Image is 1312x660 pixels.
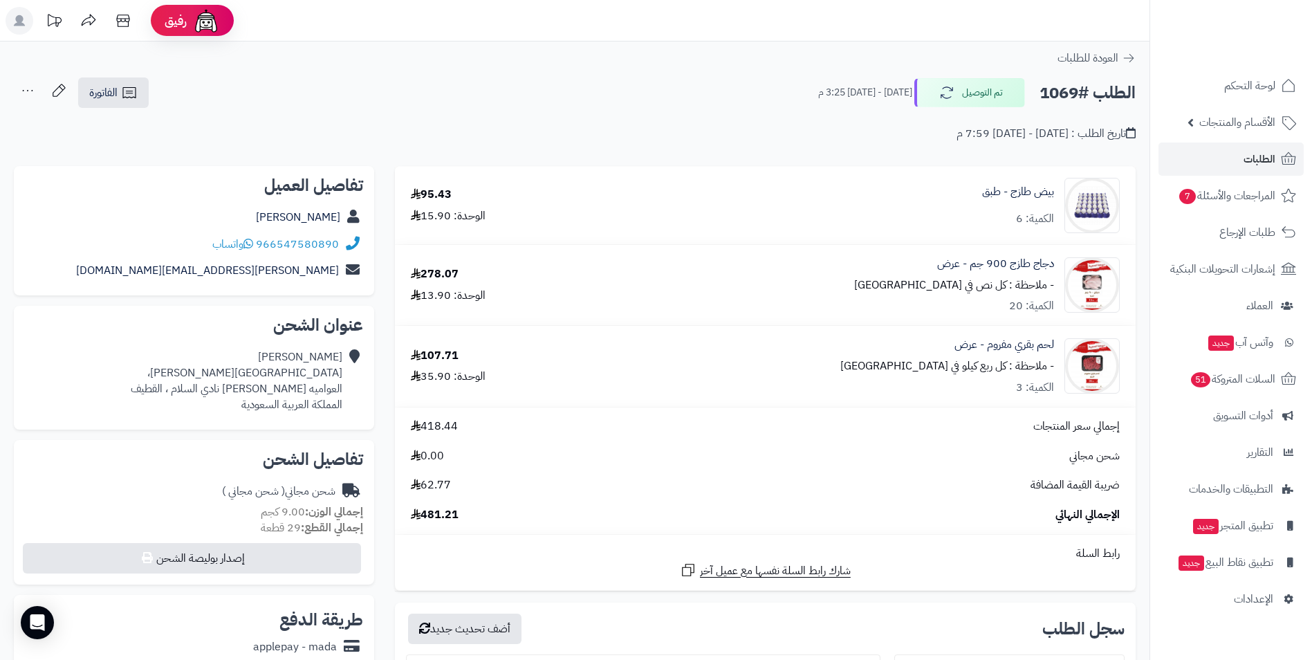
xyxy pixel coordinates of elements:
strong: إجمالي الوزن: [305,504,363,520]
span: رفيق [165,12,187,29]
span: الطلبات [1244,149,1275,169]
a: طلبات الإرجاع [1158,216,1304,249]
a: إشعارات التحويلات البنكية [1158,253,1304,286]
div: [PERSON_NAME] [GEOGRAPHIC_DATA][PERSON_NAME]، العواميه [PERSON_NAME] نادي السلام ، القطيف المملكة... [131,349,342,412]
a: التطبيقات والخدمات [1158,473,1304,506]
a: دجاج طازج 900 جم - عرض [937,256,1054,272]
span: 7 [1179,189,1196,204]
div: الوحدة: 15.90 [411,208,486,224]
a: بيض طازج - طبق [982,184,1054,200]
a: وآتس آبجديد [1158,326,1304,359]
a: تحديثات المنصة [37,7,71,38]
a: تطبيق المتجرجديد [1158,509,1304,542]
a: العودة للطلبات [1057,50,1136,66]
div: رابط السلة [400,546,1130,562]
img: 1759137031-WhatsApp%20Image%202025-09-29%20at%2011.33.02%20AM%20(3)-90x90.jpeg [1065,257,1119,313]
span: ( شحن مجاني ) [222,483,285,499]
img: logo-2.png [1218,34,1299,63]
small: 29 قطعة [261,520,363,536]
span: أدوات التسويق [1213,406,1273,425]
span: 418.44 [411,419,458,434]
div: 95.43 [411,187,452,203]
a: تطبيق نقاط البيعجديد [1158,546,1304,579]
h2: طريقة الدفع [279,612,363,628]
h2: تفاصيل العميل [25,177,363,194]
h2: تفاصيل الشحن [25,451,363,468]
strong: إجمالي القطع: [301,520,363,536]
span: العودة للطلبات [1057,50,1118,66]
a: العملاء [1158,289,1304,322]
span: 62.77 [411,477,451,493]
span: وآتس آب [1207,333,1273,352]
a: 966547580890 [256,236,339,253]
button: تم التوصيل [914,78,1025,107]
span: السلات المتروكة [1190,369,1275,389]
a: [PERSON_NAME][EMAIL_ADDRESS][DOMAIN_NAME] [76,262,339,279]
a: التقارير [1158,436,1304,469]
span: الفاتورة [89,84,118,101]
div: تاريخ الطلب : [DATE] - [DATE] 7:59 م [957,126,1136,142]
small: [DATE] - [DATE] 3:25 م [818,86,912,100]
div: 107.71 [411,348,459,364]
div: الكمية: 6 [1016,211,1054,227]
span: التقارير [1247,443,1273,462]
div: الكمية: 20 [1009,298,1054,314]
span: لوحة التحكم [1224,76,1275,95]
div: 278.07 [411,266,459,282]
span: ضريبة القيمة المضافة [1031,477,1120,493]
span: شارك رابط السلة نفسها مع عميل آخر [700,563,851,579]
span: إجمالي سعر المنتجات [1033,419,1120,434]
a: السلات المتروكة51 [1158,363,1304,396]
small: 9.00 كجم [261,504,363,520]
small: - ملاحظة : كل ربع كيلو في [GEOGRAPHIC_DATA] [840,358,1054,374]
img: ai-face.png [192,7,220,35]
small: - ملاحظة : كل نص في [GEOGRAPHIC_DATA] [854,277,1054,293]
span: جديد [1179,556,1204,571]
span: شحن مجاني [1069,448,1120,464]
span: 481.21 [411,507,459,523]
span: جديد [1208,336,1234,351]
a: شارك رابط السلة نفسها مع عميل آخر [680,562,851,579]
a: الفاتورة [78,77,149,108]
a: واتساب [212,236,253,253]
span: تطبيق نقاط البيع [1177,553,1273,572]
img: 923_68665799c913e_5d104eed-90x90.png [1065,178,1119,233]
span: إشعارات التحويلات البنكية [1170,259,1275,279]
div: الكمية: 3 [1016,380,1054,396]
span: جديد [1193,519,1219,534]
h2: عنوان الشحن [25,317,363,333]
div: الوحدة: 13.90 [411,288,486,304]
a: الطلبات [1158,143,1304,176]
h3: سجل الطلب [1042,621,1125,637]
div: applepay - mada [253,639,337,655]
a: الإعدادات [1158,583,1304,616]
span: التطبيقات والخدمات [1189,479,1273,499]
span: الإجمالي النهائي [1055,507,1120,523]
button: إصدار بوليصة الشحن [23,543,361,574]
span: طلبات الإرجاع [1219,223,1275,242]
button: أضف تحديث جديد [408,614,521,644]
span: المراجعات والأسئلة [1178,186,1275,205]
span: تطبيق المتجر [1192,516,1273,535]
span: الأقسام والمنتجات [1199,113,1275,132]
a: أدوات التسويق [1158,399,1304,432]
div: الوحدة: 35.90 [411,369,486,385]
span: العملاء [1246,296,1273,315]
span: الإعدادات [1234,589,1273,609]
div: شحن مجاني [222,484,335,499]
span: 0.00 [411,448,444,464]
a: لوحة التحكم [1158,69,1304,102]
div: Open Intercom Messenger [21,606,54,639]
h2: الطلب #1069 [1040,79,1136,107]
a: لحم بقري مفروم - عرض [954,337,1054,353]
a: [PERSON_NAME] [256,209,340,226]
a: المراجعات والأسئلة7 [1158,179,1304,212]
img: 1759137456-WhatsApp%20Image%202025-09-29%20at%2011.33.02%20AM%20(2)-90x90.jpeg [1065,338,1119,394]
span: 51 [1191,372,1210,387]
